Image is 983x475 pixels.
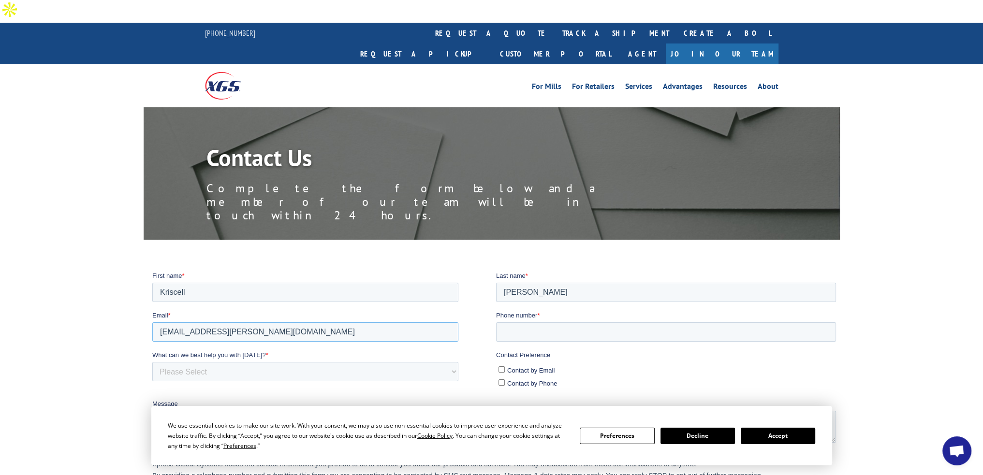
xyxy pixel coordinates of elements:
[555,23,676,43] a: track a shipment
[758,83,778,93] a: About
[205,28,255,38] a: [PHONE_NUMBER]
[713,83,747,93] a: Resources
[428,23,555,43] a: request a quote
[660,428,735,444] button: Decline
[663,83,703,93] a: Advantages
[417,432,453,440] span: Cookie Policy
[151,406,832,465] div: Cookie Consent Prompt
[741,428,815,444] button: Accept
[572,83,615,93] a: For Retailers
[206,182,642,222] p: Complete the form below and a member of our team will be in touch within 24 hours.
[618,43,666,64] a: Agent
[942,436,971,465] div: Open chat
[625,83,652,93] a: Services
[532,83,561,93] a: For Mills
[580,428,654,444] button: Preferences
[206,146,642,174] h1: Contact Us
[493,43,618,64] a: Customer Portal
[353,43,493,64] a: Request a pickup
[666,43,778,64] a: Join Our Team
[676,23,778,43] a: Create a BOL
[168,420,568,451] div: We use essential cookies to make our site work. With your consent, we may also use non-essential ...
[223,442,256,450] span: Preferences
